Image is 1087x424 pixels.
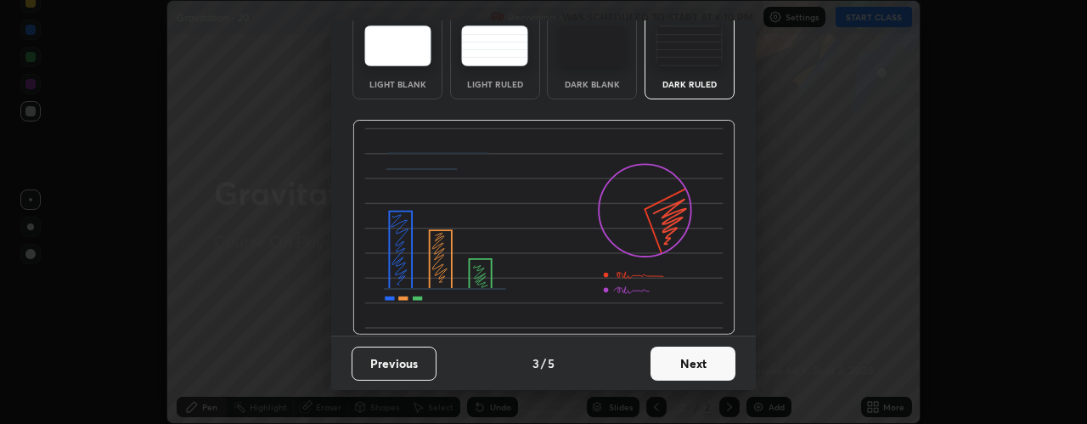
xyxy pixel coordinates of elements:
[651,347,735,381] button: Next
[656,25,723,66] img: darkRuledTheme.de295e13.svg
[532,354,539,372] h4: 3
[558,80,626,88] div: Dark Blank
[352,120,735,336] img: darkRuledThemeBanner.864f114c.svg
[541,354,546,372] h4: /
[656,80,724,88] div: Dark Ruled
[548,354,555,372] h4: 5
[461,25,528,66] img: lightRuledTheme.5fabf969.svg
[363,80,431,88] div: Light Blank
[352,347,436,381] button: Previous
[364,25,431,66] img: lightTheme.e5ed3b09.svg
[559,25,626,66] img: darkTheme.f0cc69e5.svg
[461,80,529,88] div: Light Ruled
